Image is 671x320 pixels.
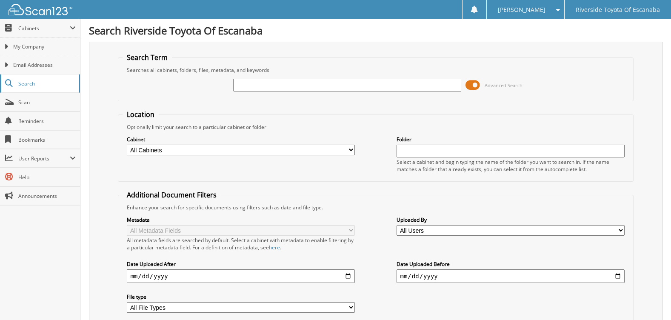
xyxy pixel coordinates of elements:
[127,293,354,300] label: File type
[127,269,354,283] input: start
[18,99,76,106] span: Scan
[123,66,628,74] div: Searches all cabinets, folders, files, metadata, and keywords
[18,192,76,200] span: Announcements
[123,110,159,119] legend: Location
[127,237,354,251] div: All metadata fields are searched by default. Select a cabinet with metadata to enable filtering b...
[576,7,660,12] span: Riverside Toyota Of Escanaba
[123,204,628,211] div: Enhance your search for specific documents using filters such as date and file type.
[18,136,76,143] span: Bookmarks
[127,216,354,223] label: Metadata
[13,61,76,69] span: Email Addresses
[123,123,628,131] div: Optionally limit your search to a particular cabinet or folder
[123,190,221,200] legend: Additional Document Filters
[9,4,72,15] img: scan123-logo-white.svg
[89,23,662,37] h1: Search Riverside Toyota Of Escanaba
[13,43,76,51] span: My Company
[498,7,545,12] span: [PERSON_NAME]
[397,260,624,268] label: Date Uploaded Before
[628,279,671,320] iframe: Chat Widget
[269,244,280,251] a: here
[18,25,70,32] span: Cabinets
[127,136,354,143] label: Cabinet
[123,53,172,62] legend: Search Term
[18,117,76,125] span: Reminders
[397,216,624,223] label: Uploaded By
[18,174,76,181] span: Help
[397,136,624,143] label: Folder
[127,260,354,268] label: Date Uploaded After
[485,82,523,89] span: Advanced Search
[18,80,74,87] span: Search
[18,155,70,162] span: User Reports
[397,269,624,283] input: end
[397,158,624,173] div: Select a cabinet and begin typing the name of the folder you want to search in. If the name match...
